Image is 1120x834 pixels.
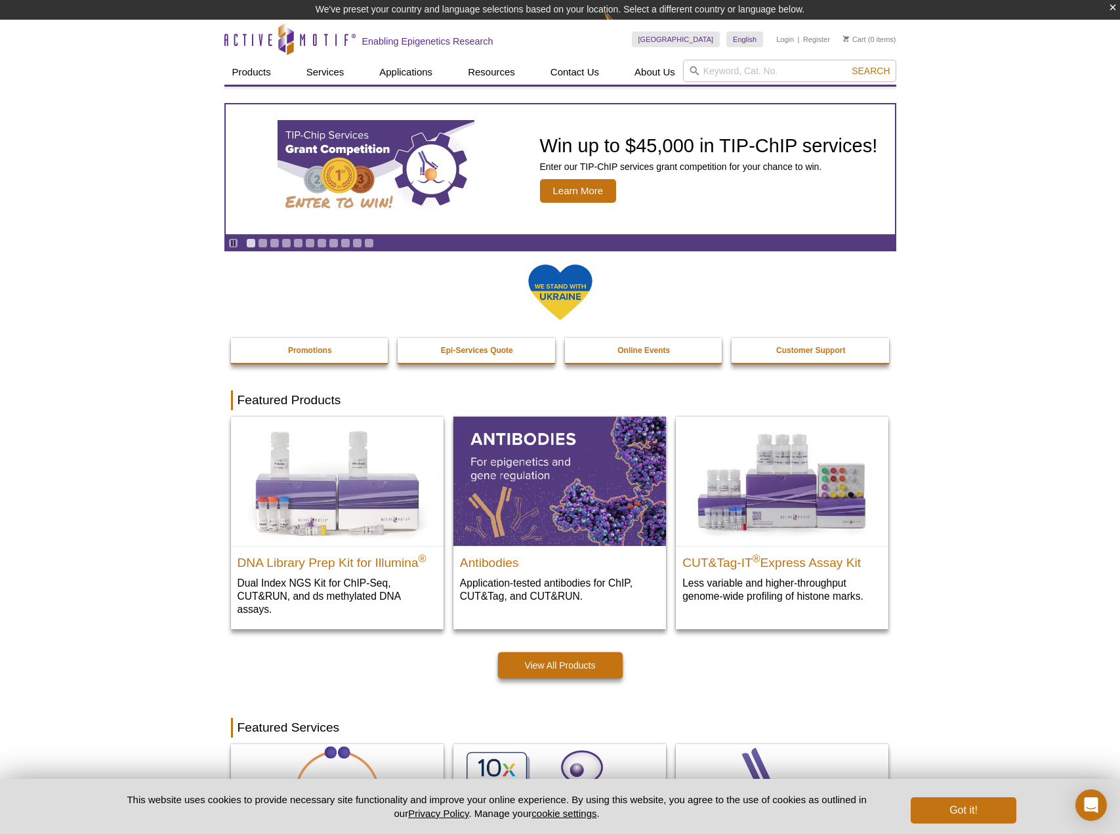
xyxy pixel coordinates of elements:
img: We Stand With Ukraine [528,263,593,322]
img: Your Cart [843,35,849,42]
strong: Promotions [288,346,332,355]
h2: Antibodies [460,550,659,570]
a: Go to slide 8 [329,238,339,248]
strong: Online Events [617,346,670,355]
span: Learn More [540,179,617,203]
a: Go to slide 7 [317,238,327,248]
a: About Us [627,60,683,85]
span: Search [852,66,890,76]
a: Services [299,60,352,85]
a: Go to slide 9 [341,238,350,248]
li: | [798,31,800,47]
a: Promotions [231,338,390,363]
a: Toggle autoplay [228,238,238,248]
img: TIP-ChIP Services Grant Competition [278,120,474,219]
strong: Epi-Services Quote [441,346,513,355]
img: DNA Library Prep Kit for Illumina [231,417,444,545]
a: Register [803,35,830,44]
a: [GEOGRAPHIC_DATA] [632,31,720,47]
a: Online Events [565,338,724,363]
a: Resources [460,60,523,85]
a: Go to slide 6 [305,238,315,248]
input: Keyword, Cat. No. [683,60,896,82]
a: Cart [843,35,866,44]
article: TIP-ChIP Services Grant Competition [226,104,895,234]
a: View All Products [498,652,623,678]
p: Dual Index NGS Kit for ChIP-Seq, CUT&RUN, and ds methylated DNA assays. [238,576,437,616]
a: Customer Support [732,338,890,363]
a: Go to slide 1 [246,238,256,248]
a: Go to slide 3 [270,238,280,248]
a: Login [776,35,794,44]
img: Change Here [604,10,638,41]
a: Epi-Services Quote [398,338,556,363]
p: Less variable and higher-throughput genome-wide profiling of histone marks​. [682,576,882,603]
a: Applications [371,60,440,85]
img: CUT&Tag-IT® Express Assay Kit [676,417,888,545]
a: Go to slide 2 [258,238,268,248]
button: cookie settings [531,808,596,819]
h2: Enabling Epigenetics Research [362,35,493,47]
a: English [726,31,763,47]
a: Privacy Policy [408,808,468,819]
sup: ® [419,553,426,564]
a: DNA Library Prep Kit for Illumina DNA Library Prep Kit for Illumina® Dual Index NGS Kit for ChIP-... [231,417,444,629]
div: Open Intercom Messenger [1075,789,1107,821]
a: Products [224,60,279,85]
a: Go to slide 11 [364,238,374,248]
h2: Win up to $45,000 in TIP-ChIP services! [540,136,878,156]
h2: Featured Services [231,718,890,738]
a: All Antibodies Antibodies Application-tested antibodies for ChIP, CUT&Tag, and CUT&RUN. [453,417,666,615]
strong: Customer Support [776,346,845,355]
button: Got it! [911,797,1016,824]
sup: ® [753,553,760,564]
img: All Antibodies [453,417,666,545]
li: (0 items) [843,31,896,47]
a: TIP-ChIP Services Grant Competition Win up to $45,000 in TIP-ChIP services! Enter our TIP-ChIP se... [226,104,895,234]
p: Enter our TIP-ChIP services grant competition for your chance to win. [540,161,878,173]
h2: Featured Products [231,390,890,410]
a: Go to slide 4 [281,238,291,248]
p: Application-tested antibodies for ChIP, CUT&Tag, and CUT&RUN. [460,576,659,603]
h2: CUT&Tag-IT Express Assay Kit [682,550,882,570]
h2: DNA Library Prep Kit for Illumina [238,550,437,570]
a: Go to slide 5 [293,238,303,248]
a: Contact Us [543,60,607,85]
p: This website uses cookies to provide necessary site functionality and improve your online experie... [104,793,890,820]
button: Search [848,65,894,77]
a: Go to slide 10 [352,238,362,248]
a: CUT&Tag-IT® Express Assay Kit CUT&Tag-IT®Express Assay Kit Less variable and higher-throughput ge... [676,417,888,615]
